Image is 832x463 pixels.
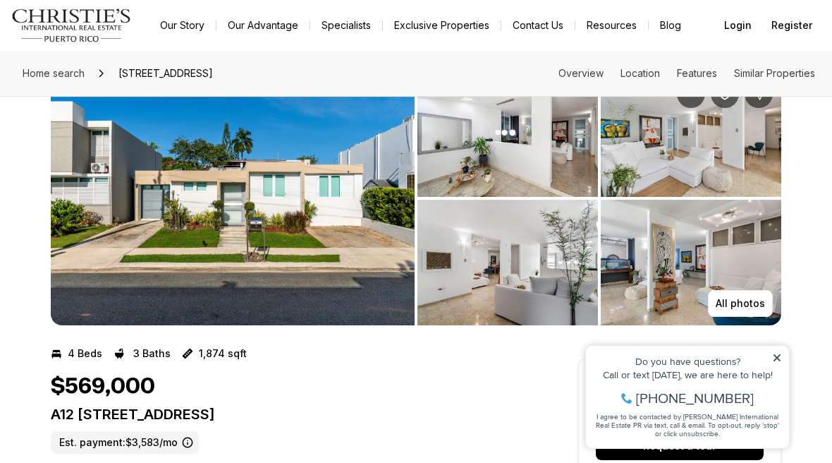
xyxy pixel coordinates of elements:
[15,45,204,55] div: Call or text [DATE], we are here to help!
[15,32,204,42] div: Do you have questions?
[620,67,660,79] a: Skip to: Location
[149,16,216,35] a: Our Story
[558,67,604,79] a: Skip to: Overview
[383,16,501,35] a: Exclusive Properties
[51,71,415,325] li: 1 of 6
[23,67,85,79] span: Home search
[716,11,760,40] button: Login
[133,348,171,359] p: 3 Baths
[771,20,812,31] span: Register
[51,406,527,423] p: A12 [STREET_ADDRESS]
[68,348,102,359] p: 4 Beds
[58,66,176,80] span: [PHONE_NUMBER]
[310,16,382,35] a: Specialists
[51,71,781,325] div: Listing Photos
[716,298,765,309] p: All photos
[649,16,692,35] a: Blog
[11,8,132,42] img: logo
[417,71,598,197] button: View image gallery
[51,431,199,454] label: Est. payment: $3,583/mo
[708,290,773,317] button: All photos
[51,373,155,400] h1: $569,000
[677,67,717,79] a: Skip to: Features
[558,68,815,79] nav: Page section menu
[17,62,90,85] a: Home search
[763,11,821,40] button: Register
[417,71,781,325] li: 2 of 6
[113,62,219,85] span: [STREET_ADDRESS]
[601,71,781,197] button: View image gallery
[501,16,575,35] button: Contact Us
[417,200,598,325] button: View image gallery
[601,200,781,325] button: View image gallery
[18,87,201,114] span: I agree to be contacted by [PERSON_NAME] International Real Estate PR via text, call & email. To ...
[724,20,752,31] span: Login
[51,71,415,325] button: View image gallery
[734,67,815,79] a: Skip to: Similar Properties
[216,16,310,35] a: Our Advantage
[575,16,648,35] a: Resources
[199,348,247,359] p: 1,874 sqft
